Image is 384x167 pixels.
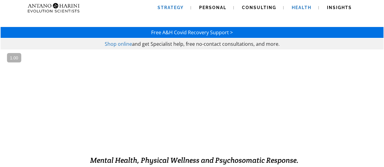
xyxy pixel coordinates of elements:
[158,5,184,10] span: Strategy
[199,5,226,10] span: Personal
[327,5,352,10] span: Insights
[292,5,311,10] span: Health
[121,112,267,142] span: Solving Impossible Situations
[132,41,280,47] span: and get Specialist help, free no-contact consultations, and more.
[105,41,132,47] a: Shop online
[151,29,233,36] a: Free A&H Covid Recovery Support >
[242,5,276,10] span: Consulting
